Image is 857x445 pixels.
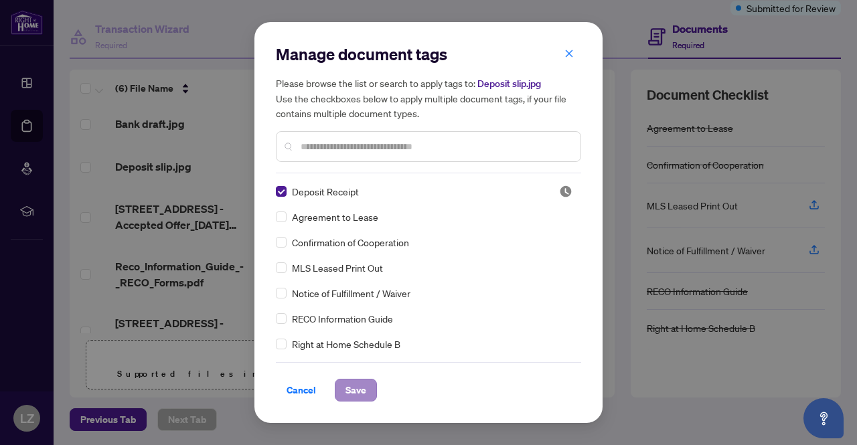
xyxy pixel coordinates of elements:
[276,379,327,402] button: Cancel
[292,311,393,326] span: RECO Information Guide
[803,398,844,438] button: Open asap
[292,235,409,250] span: Confirmation of Cooperation
[276,76,581,120] h5: Please browse the list or search to apply tags to: Use the checkboxes below to apply multiple doc...
[335,379,377,402] button: Save
[477,78,541,90] span: Deposit slip.jpg
[287,379,316,401] span: Cancel
[292,337,400,351] span: Right at Home Schedule B
[292,260,383,275] span: MLS Leased Print Out
[276,43,581,65] h2: Manage document tags
[292,209,378,224] span: Agreement to Lease
[564,49,574,58] span: close
[559,185,572,198] span: Pending Review
[559,185,572,198] img: status
[292,286,410,300] span: Notice of Fulfillment / Waiver
[292,184,359,199] span: Deposit Receipt
[345,379,366,401] span: Save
